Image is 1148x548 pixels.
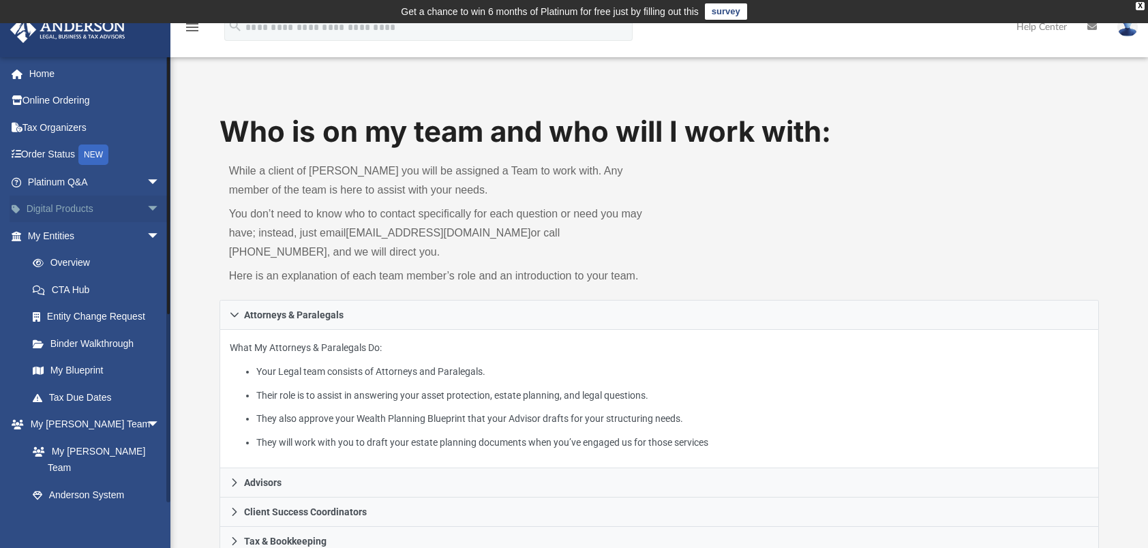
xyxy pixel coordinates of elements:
a: survey [705,3,747,20]
a: My Blueprint [19,357,174,384]
span: arrow_drop_down [147,222,174,250]
a: Platinum Q&Aarrow_drop_down [10,168,181,196]
a: menu [184,26,200,35]
p: What My Attorneys & Paralegals Do: [230,339,1089,451]
a: Digital Productsarrow_drop_down [10,196,181,223]
span: Tax & Bookkeeping [244,536,327,546]
span: Client Success Coordinators [244,507,367,517]
li: Your Legal team consists of Attorneys and Paralegals. [256,363,1089,380]
li: They will work with you to draft your estate planning documents when you’ve engaged us for those ... [256,434,1089,451]
a: Anderson System [19,481,174,508]
a: Tax Organizers [10,114,181,141]
p: Here is an explanation of each team member’s role and an introduction to your team. [229,267,650,286]
a: Client Success Coordinators [220,498,1100,527]
a: [EMAIL_ADDRESS][DOMAIN_NAME] [346,227,530,239]
a: CTA Hub [19,276,181,303]
span: arrow_drop_down [147,168,174,196]
a: My Entitiesarrow_drop_down [10,222,181,249]
a: Overview [19,249,181,277]
img: Anderson Advisors Platinum Portal [6,16,130,43]
h1: Who is on my team and who will I work with: [220,112,1100,152]
a: My [PERSON_NAME] Team [19,438,167,481]
a: My [PERSON_NAME] Teamarrow_drop_down [10,411,174,438]
li: Their role is to assist in answering your asset protection, estate planning, and legal questions. [256,387,1089,404]
i: menu [184,19,200,35]
a: Binder Walkthrough [19,330,181,357]
p: While a client of [PERSON_NAME] you will be assigned a Team to work with. Any member of the team ... [229,162,650,200]
div: Attorneys & Paralegals [220,330,1100,468]
a: Order StatusNEW [10,141,181,169]
p: You don’t need to know who to contact specifically for each question or need you may have; instea... [229,204,650,262]
span: Attorneys & Paralegals [244,310,344,320]
div: Get a chance to win 6 months of Platinum for free just by filling out this [401,3,699,20]
div: close [1136,2,1145,10]
div: NEW [78,144,108,165]
span: arrow_drop_down [147,196,174,224]
span: arrow_drop_down [147,411,174,439]
a: Advisors [220,468,1100,498]
li: They also approve your Wealth Planning Blueprint that your Advisor drafts for your structuring ne... [256,410,1089,427]
a: Attorneys & Paralegals [220,300,1100,330]
i: search [228,18,243,33]
span: Advisors [244,478,282,487]
img: User Pic [1117,17,1138,37]
a: Online Ordering [10,87,181,115]
a: Home [10,60,181,87]
a: Entity Change Request [19,303,181,331]
a: Tax Due Dates [19,384,181,411]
